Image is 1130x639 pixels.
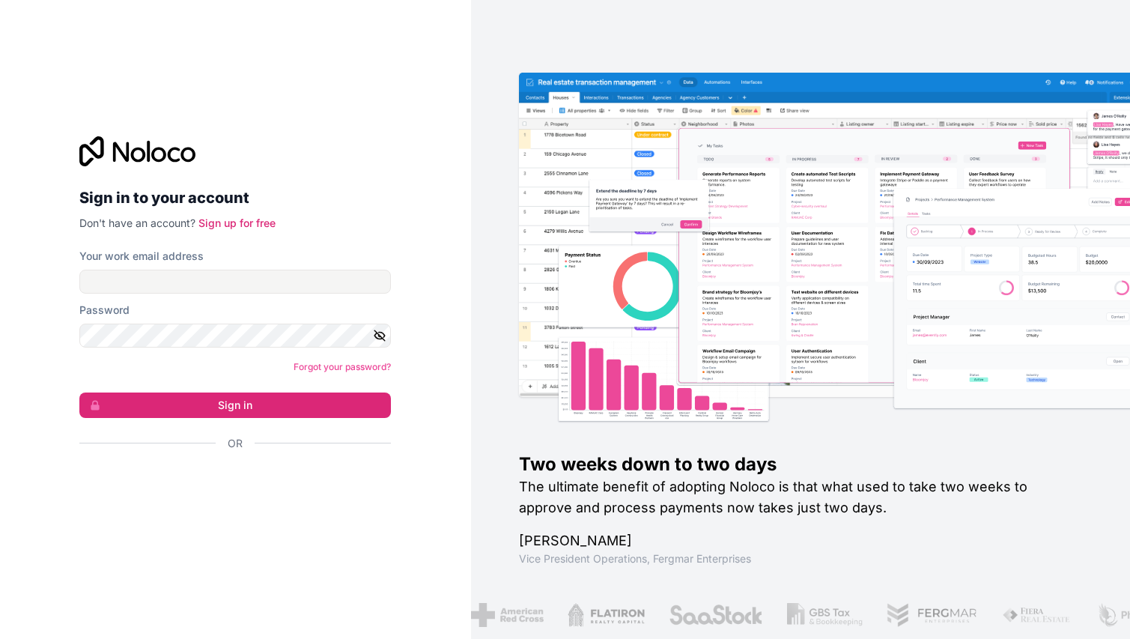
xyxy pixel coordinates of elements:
h2: Sign in to your account [79,184,391,211]
h1: Vice President Operations , Fergmar Enterprises [519,551,1082,566]
span: Don't have an account? [79,216,195,229]
input: Email address [79,270,391,294]
h1: [PERSON_NAME] [519,530,1082,551]
a: Sign up for free [198,216,276,229]
button: Sign in [79,393,391,418]
h1: Two weeks down to two days [519,452,1082,476]
a: Forgot your password? [294,361,391,372]
label: Password [79,303,130,318]
img: /assets/fergmar-CudnrXN5.png [887,603,978,627]
img: /assets/american-red-cross-BAupjrZR.png [471,603,544,627]
label: Your work email address [79,249,204,264]
span: Or [228,436,243,451]
img: /assets/saastock-C6Zbiodz.png [669,603,763,627]
input: Password [79,324,391,348]
h2: The ultimate benefit of adopting Noloco is that what used to take two weeks to approve and proces... [519,476,1082,518]
img: /assets/gbstax-C-GtDUiK.png [787,603,863,627]
img: /assets/flatiron-C8eUkumj.png [568,603,646,627]
img: /assets/fiera-fwj2N5v4.png [1002,603,1072,627]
